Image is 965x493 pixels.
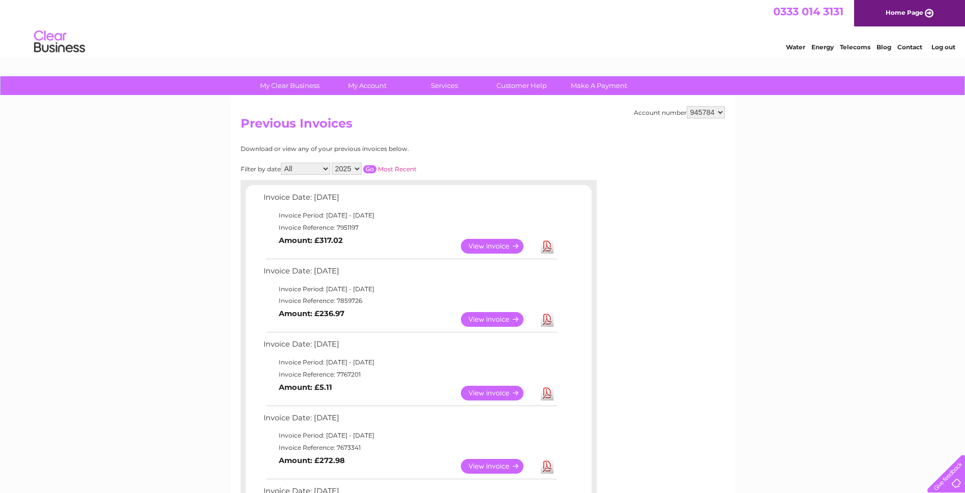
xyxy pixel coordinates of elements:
[461,386,536,400] a: View
[541,239,553,254] a: Download
[241,145,508,152] div: Download or view any of your previous invoices below.
[261,442,559,454] td: Invoice Reference: 7673341
[480,76,564,95] a: Customer Help
[248,76,332,95] a: My Clear Business
[773,5,843,18] a: 0333 014 3131
[541,312,553,327] a: Download
[279,383,332,392] b: Amount: £5.11
[261,337,559,356] td: Invoice Date: [DATE]
[279,236,343,245] b: Amount: £317.02
[261,222,559,234] td: Invoice Reference: 7951197
[541,459,553,474] a: Download
[461,239,536,254] a: View
[786,43,805,51] a: Water
[811,43,834,51] a: Energy
[261,411,559,430] td: Invoice Date: [DATE]
[34,26,85,57] img: logo.png
[402,76,486,95] a: Services
[279,456,345,465] b: Amount: £272.98
[261,264,559,283] td: Invoice Date: [DATE]
[876,43,891,51] a: Blog
[931,43,955,51] a: Log out
[261,356,559,368] td: Invoice Period: [DATE] - [DATE]
[461,312,536,327] a: View
[261,191,559,209] td: Invoice Date: [DATE]
[461,459,536,474] a: View
[261,283,559,295] td: Invoice Period: [DATE] - [DATE]
[261,209,559,222] td: Invoice Period: [DATE] - [DATE]
[840,43,870,51] a: Telecoms
[541,386,553,400] a: Download
[897,43,922,51] a: Contact
[241,163,508,175] div: Filter by date
[261,368,559,381] td: Invoice Reference: 7767201
[279,309,344,318] b: Amount: £236.97
[243,6,723,49] div: Clear Business is a trading name of Verastar Limited (registered in [GEOGRAPHIC_DATA] No. 3667643...
[261,295,559,307] td: Invoice Reference: 7859726
[325,76,409,95] a: My Account
[378,165,417,173] a: Most Recent
[557,76,641,95] a: Make A Payment
[241,116,725,136] h2: Previous Invoices
[261,429,559,442] td: Invoice Period: [DATE] - [DATE]
[634,106,725,118] div: Account number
